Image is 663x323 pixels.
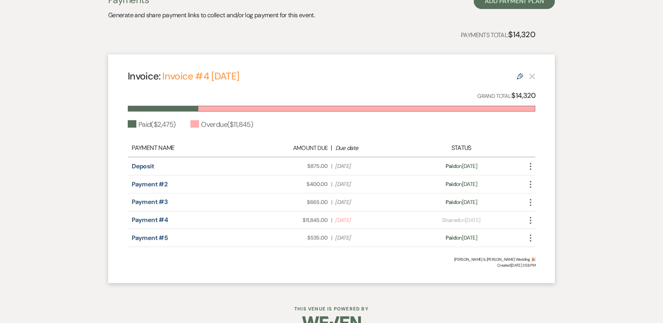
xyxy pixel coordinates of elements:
span: $11,845.00 [256,216,328,224]
span: $665.00 [256,198,328,206]
div: | [252,143,411,153]
p: Grand Total: [477,90,535,101]
span: | [331,162,332,170]
span: Created: [DATE] 3:58 PM [128,262,535,268]
a: Invoice #4 [DATE] [162,70,239,83]
strong: $14,320 [511,91,535,100]
span: Paid [446,198,456,206]
span: $875.00 [256,162,328,170]
a: Payment #4 [132,216,168,224]
a: Payment #3 [132,198,168,206]
div: Due date [335,144,408,153]
span: Shared [442,217,459,224]
div: on [DATE] [411,162,511,170]
span: [DATE] [335,180,407,188]
div: on [DATE] [411,234,511,242]
strong: $14,320 [508,29,535,40]
span: [DATE] [335,216,407,224]
span: [DATE] [335,162,407,170]
div: Amount Due [255,144,328,153]
a: Deposit [132,162,154,170]
span: | [331,216,332,224]
h4: Invoice: [128,69,239,83]
a: Payment #2 [132,180,167,188]
span: | [331,180,332,188]
span: | [331,234,332,242]
a: Payment #5 [132,234,168,242]
span: $535.00 [256,234,328,242]
span: | [331,198,332,206]
p: Payments Total: [461,28,535,41]
span: [DATE] [335,234,407,242]
span: [DATE] [335,198,407,206]
span: Paid [446,234,456,241]
div: Payment Name [132,143,252,153]
div: Status [411,143,511,153]
div: [PERSON_NAME] & [PERSON_NAME] Wedding 🎉 [128,256,535,262]
span: $400.00 [256,180,328,188]
div: Paid ( $2,475 ) [128,119,176,130]
span: Paid [446,162,456,170]
p: Generate and share payment links to collect and/or log payment for this event. [108,10,315,20]
span: Paid [446,180,456,188]
button: This payment plan cannot be deleted because it contains links that have been paid through Weven’s... [529,73,535,79]
div: on [DATE] [411,216,511,224]
div: Overdue ( $11,845 ) [190,119,253,130]
div: on [DATE] [411,180,511,188]
div: on [DATE] [411,198,511,206]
